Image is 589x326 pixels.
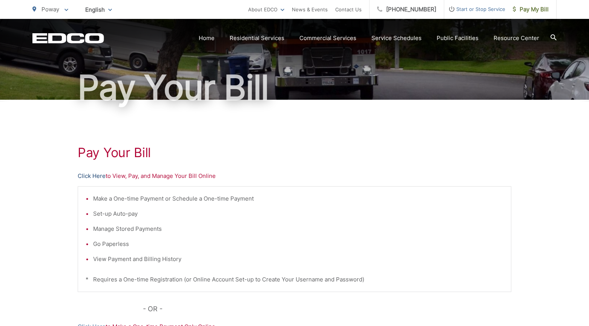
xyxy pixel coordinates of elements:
a: Service Schedules [371,34,422,43]
p: - OR - [143,303,512,315]
li: Make a One-time Payment or Schedule a One-time Payment [93,194,503,203]
li: Manage Stored Payments [93,224,503,233]
h1: Pay Your Bill [78,145,511,160]
h1: Pay Your Bill [32,69,557,107]
a: Public Facilities [437,34,479,43]
a: Residential Services [230,34,284,43]
li: Go Paperless [93,239,503,249]
a: Home [199,34,215,43]
span: English [80,3,118,16]
p: to View, Pay, and Manage Your Bill Online [78,171,511,181]
a: Click Here [78,171,106,181]
span: Pay My Bill [513,5,549,14]
a: Contact Us [335,5,362,14]
li: View Payment and Billing History [93,255,503,264]
a: Commercial Services [299,34,356,43]
a: EDCD logo. Return to the homepage. [32,33,104,43]
li: Set-up Auto-pay [93,209,503,218]
span: Poway [41,6,59,13]
a: About EDCO [248,5,284,14]
a: News & Events [292,5,328,14]
p: * Requires a One-time Registration (or Online Account Set-up to Create Your Username and Password) [86,275,503,284]
a: Resource Center [494,34,539,43]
